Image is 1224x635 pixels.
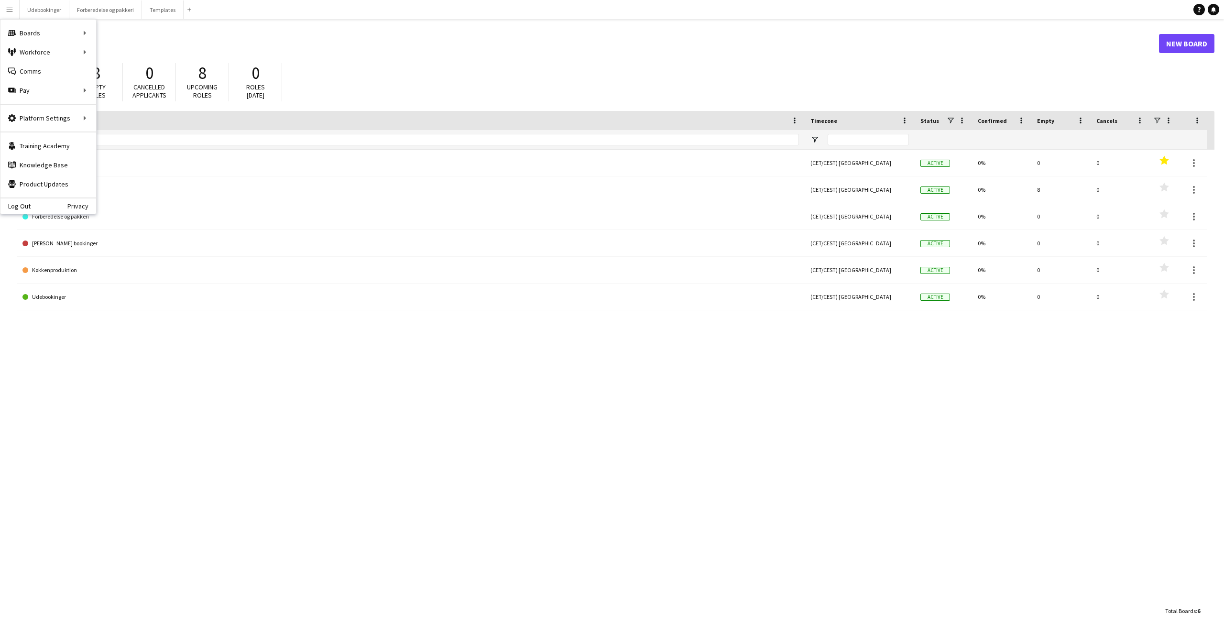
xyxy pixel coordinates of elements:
button: Open Filter Menu [810,135,819,144]
input: Timezone Filter Input [828,134,909,145]
span: Active [920,267,950,274]
div: 0 [1091,257,1150,283]
span: Active [920,160,950,167]
div: : [1165,602,1200,620]
span: Active [920,186,950,194]
span: Cancels [1096,117,1117,124]
div: 0 [1091,284,1150,310]
div: 0% [972,150,1031,176]
span: Total Boards [1165,607,1196,614]
div: Boards [0,23,96,43]
span: Confirmed [978,117,1007,124]
span: Upcoming roles [187,83,218,99]
div: 0 [1091,230,1150,256]
div: Platform Settings [0,109,96,128]
h1: Boards [17,36,1159,51]
a: [PERSON_NAME] bookinger [22,230,799,257]
div: 8 [1031,176,1091,203]
span: 6 [1197,607,1200,614]
div: 0 [1031,230,1091,256]
a: Forberedelse og pakkeri [22,203,799,230]
div: 0 [1031,150,1091,176]
div: 0% [972,257,1031,283]
span: Cancelled applicants [132,83,166,99]
div: 0 [1091,203,1150,230]
button: Forberedelse og pakkeri [69,0,142,19]
div: 0% [972,284,1031,310]
a: Privacy [67,202,96,210]
a: Køkkenproduktion [22,257,799,284]
a: Training Academy [0,136,96,155]
span: 0 [251,63,260,84]
div: (CET/CEST) [GEOGRAPHIC_DATA] [805,230,915,256]
input: Board name Filter Input [40,134,799,145]
a: Ad-hoc Jaisehus [22,176,799,203]
a: Log Out [0,202,31,210]
span: Active [920,294,950,301]
div: (CET/CEST) [GEOGRAPHIC_DATA] [805,150,915,176]
div: 0 [1091,176,1150,203]
a: Udebookinger [22,284,799,310]
div: 0% [972,203,1031,230]
div: 0 [1031,203,1091,230]
div: Pay [0,81,96,100]
div: 0% [972,230,1031,256]
a: Templates [22,150,799,176]
span: Status [920,117,939,124]
a: Comms [0,62,96,81]
span: Timezone [810,117,837,124]
div: 0 [1091,150,1150,176]
div: (CET/CEST) [GEOGRAPHIC_DATA] [805,257,915,283]
div: (CET/CEST) [GEOGRAPHIC_DATA] [805,203,915,230]
div: 0 [1031,284,1091,310]
span: 0 [145,63,153,84]
div: (CET/CEST) [GEOGRAPHIC_DATA] [805,176,915,203]
a: New Board [1159,34,1214,53]
a: Knowledge Base [0,155,96,175]
a: Product Updates [0,175,96,194]
span: Empty [1037,117,1054,124]
div: (CET/CEST) [GEOGRAPHIC_DATA] [805,284,915,310]
span: 8 [198,63,207,84]
span: Active [920,240,950,247]
div: 0% [972,176,1031,203]
div: Workforce [0,43,96,62]
span: Roles [DATE] [246,83,265,99]
div: 0 [1031,257,1091,283]
button: Udebookinger [20,0,69,19]
button: Templates [142,0,184,19]
span: Active [920,213,950,220]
